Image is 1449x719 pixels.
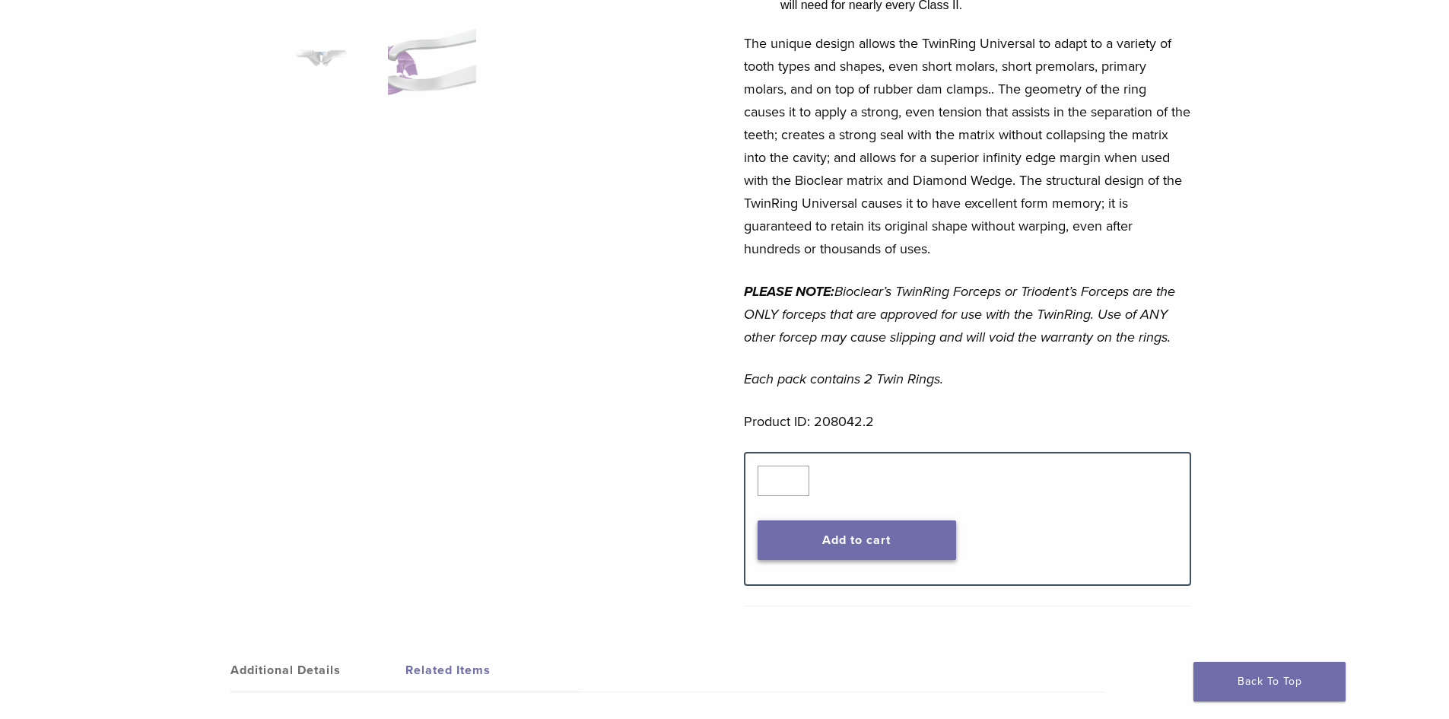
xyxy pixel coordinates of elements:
[744,283,1175,345] em: Bioclear’s TwinRing Forceps or Triodent’s Forceps are the ONLY forceps that are approved for use ...
[278,21,365,97] img: TwinRing Universal - Image 5
[744,32,1191,260] p: The unique design allows the TwinRing Universal to adapt to a variety of tooth types and shapes, ...
[744,410,1191,433] p: Product ID: 208042.2
[744,283,834,300] em: PLEASE NOTE:
[744,371,943,387] em: Each pack contains 2 Twin Rings.
[388,21,475,97] img: TwinRing Universal - Image 6
[1193,662,1346,702] a: Back To Top
[230,649,405,692] a: Additional Details
[405,649,580,692] a: Related Items
[758,520,956,560] button: Add to cart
